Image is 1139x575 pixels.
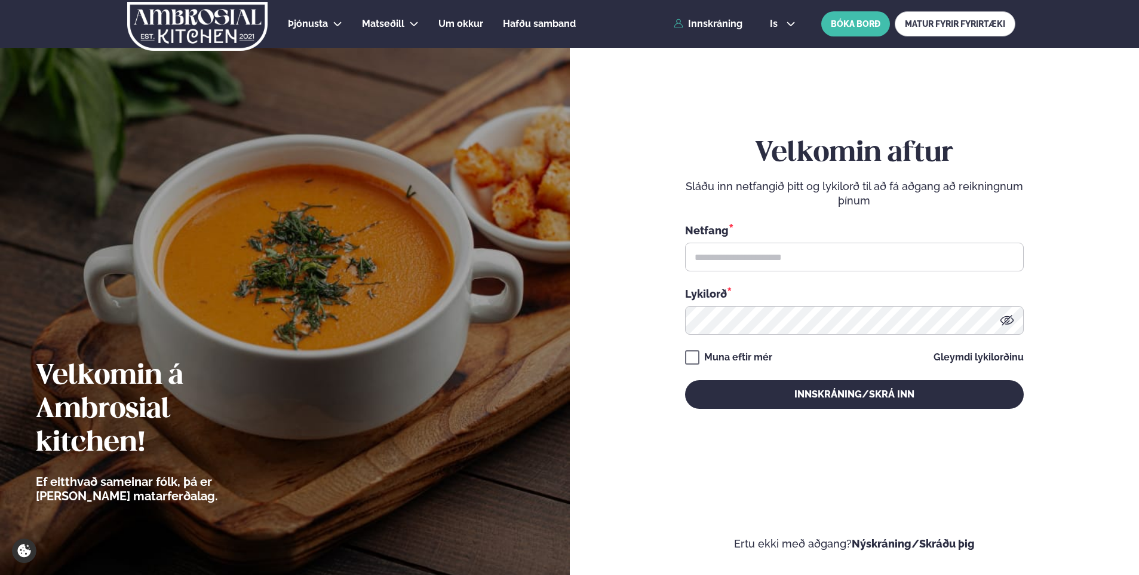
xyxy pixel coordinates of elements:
[12,539,36,563] a: Cookie settings
[821,11,890,36] button: BÓKA BORÐ
[503,17,576,31] a: Hafðu samband
[674,19,742,29] a: Innskráning
[685,222,1024,238] div: Netfang
[852,537,975,550] a: Nýskráning/Skráðu þig
[362,17,404,31] a: Matseðill
[126,2,269,51] img: logo
[288,17,328,31] a: Þjónusta
[503,18,576,29] span: Hafðu samband
[36,475,284,503] p: Ef eitthvað sameinar fólk, þá er [PERSON_NAME] matarferðalag.
[438,18,483,29] span: Um okkur
[685,286,1024,301] div: Lykilorð
[362,18,404,29] span: Matseðill
[288,18,328,29] span: Þjónusta
[685,179,1024,208] p: Sláðu inn netfangið þitt og lykilorð til að fá aðgang að reikningnum þínum
[685,380,1024,409] button: Innskráning/Skrá inn
[36,360,284,460] h2: Velkomin á Ambrosial kitchen!
[685,137,1024,170] h2: Velkomin aftur
[934,353,1024,362] a: Gleymdi lykilorðinu
[606,537,1104,551] p: Ertu ekki með aðgang?
[438,17,483,31] a: Um okkur
[770,19,781,29] span: is
[760,19,805,29] button: is
[895,11,1015,36] a: MATUR FYRIR FYRIRTÆKI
